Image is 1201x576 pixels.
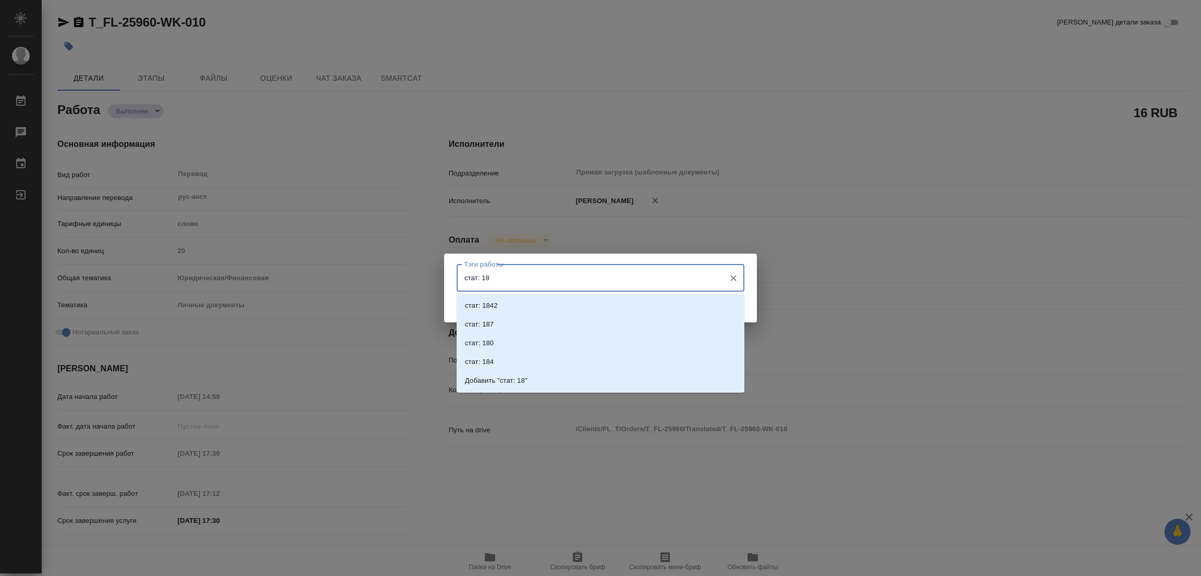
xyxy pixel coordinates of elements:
p: стат: 1842 [465,300,498,311]
p: стат: 180 [465,338,494,348]
p: Добавить "стат: 18" [465,375,528,386]
button: Очистить [726,271,741,285]
p: стат: 184 [465,357,494,367]
p: стат: 187 [465,319,494,330]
